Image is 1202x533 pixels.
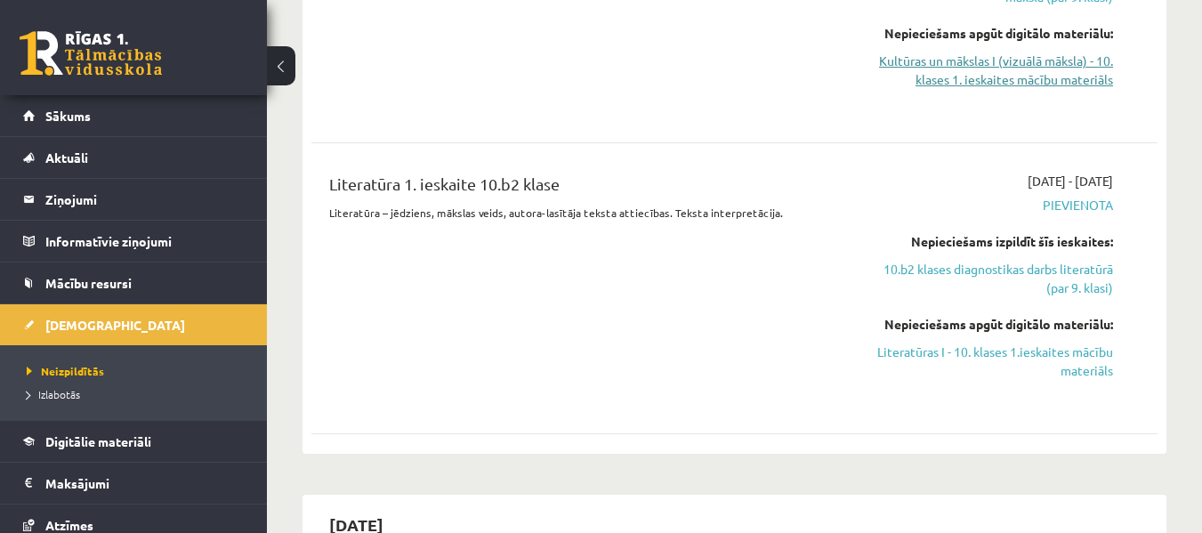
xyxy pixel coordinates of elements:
[329,172,843,205] div: Literatūra 1. ieskaite 10.b2 klase
[45,275,132,291] span: Mācību resursi
[23,463,245,504] a: Maksājumi
[45,108,91,124] span: Sākums
[27,363,249,379] a: Neizpildītās
[23,95,245,136] a: Sākums
[329,205,843,221] p: Literatūra – jēdziens, mākslas veids, autora-lasītāja teksta attiecības. Teksta interpretācija.
[23,304,245,345] a: [DEMOGRAPHIC_DATA]
[23,221,245,262] a: Informatīvie ziņojumi
[869,260,1113,297] a: 10.b2 klases diagnostikas darbs literatūrā (par 9. klasi)
[27,386,249,402] a: Izlabotās
[27,387,80,401] span: Izlabotās
[869,315,1113,334] div: Nepieciešams apgūt digitālo materiālu:
[27,364,104,378] span: Neizpildītās
[45,149,88,166] span: Aktuāli
[45,221,245,262] legend: Informatīvie ziņojumi
[45,463,245,504] legend: Maksājumi
[869,343,1113,380] a: Literatūras I - 10. klases 1.ieskaites mācību materiāls
[45,433,151,449] span: Digitālie materiāli
[23,179,245,220] a: Ziņojumi
[869,52,1113,89] a: Kultūras un mākslas I (vizuālā māksla) - 10. klases 1. ieskaites mācību materiāls
[20,31,162,76] a: Rīgas 1. Tālmācības vidusskola
[45,317,185,333] span: [DEMOGRAPHIC_DATA]
[869,232,1113,251] div: Nepieciešams izpildīt šīs ieskaites:
[23,262,245,303] a: Mācību resursi
[23,137,245,178] a: Aktuāli
[23,421,245,462] a: Digitālie materiāli
[45,517,93,533] span: Atzīmes
[869,24,1113,43] div: Nepieciešams apgūt digitālo materiālu:
[1028,172,1113,190] span: [DATE] - [DATE]
[45,179,245,220] legend: Ziņojumi
[869,196,1113,214] span: Pievienota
